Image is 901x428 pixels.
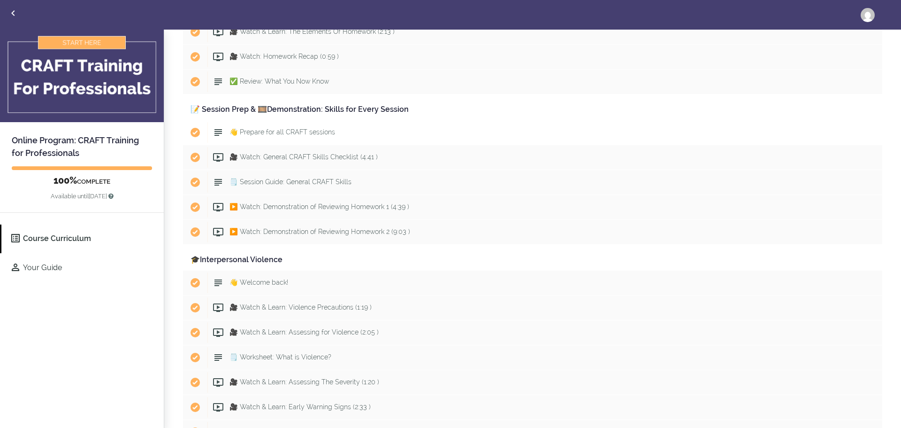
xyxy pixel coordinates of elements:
[229,28,395,35] span: 🎥 Watch & Learn: The Elements Of Homework (2:13 )
[183,45,207,69] span: Completed item
[183,370,207,395] span: Completed item
[183,271,207,295] span: Completed item
[229,178,351,186] span: 🗒️ Session Guide: General CRAFT Skills
[183,195,882,219] a: Completed item ▶️ Watch: Demonstration of Reviewing Homework 1 (4:39 )
[229,328,379,336] span: 🎥 Watch & Learn: Assessing for Violence (2:05 )
[229,403,371,411] span: 🎥 Watch & Learn: Early Warning Signs (2:33 )
[12,175,152,201] div: COMPLETE
[229,128,335,136] span: 👋 Prepare for all CRAFT sessions
[229,78,329,85] span: ✅ Review: What You Now Know
[229,378,379,386] span: 🎥 Watch & Learn: Assessing The Severity (1:20 )
[183,220,207,244] span: Completed item
[183,395,207,420] span: Completed item
[183,70,207,94] span: Completed item
[183,120,207,145] span: Completed item
[229,153,378,161] span: 🎥 Watch: General CRAFT Skills Checklist (4:41 )
[183,120,882,145] a: Completed item 👋 Prepare for all CRAFT sessions
[183,195,207,219] span: Completed item
[183,20,207,44] span: Completed item
[8,8,19,19] svg: Back to courses
[183,70,882,94] a: Completed item ✅ Review: What You Now Know
[183,395,882,420] a: Completed item 🎥 Watch & Learn: Early Warning Signs (2:33 )
[229,303,372,311] span: 🎥 Watch & Learn: Violence Precautions (1:19 )
[183,170,882,195] a: Completed item 🗒️ Session Guide: General CRAFT Skills
[183,170,207,195] span: Completed item
[1,225,164,253] a: Course Curriculum
[229,353,331,361] span: 🗒️ Worksheet: What is Violence?
[183,99,882,120] div: 📝 Session Prep & 🎞️Demonstration: Skills for Every Session
[183,296,207,320] span: Completed item
[183,345,882,370] a: Completed item 🗒️ Worksheet: What is Violence?
[183,220,882,244] a: Completed item ▶️ Watch: Demonstration of Reviewing Homework 2 (9:03 )
[89,193,107,200] span: [DATE]
[1,254,164,282] a: Your Guide
[861,8,875,22] img: jordan.davis2@nyulangone.org
[183,145,207,170] span: Completed item
[183,320,882,345] a: Completed item 🎥 Watch & Learn: Assessing for Violence (2:05 )
[183,320,207,345] span: Completed item
[183,345,207,370] span: Completed item
[183,145,882,170] a: Completed item 🎥 Watch: General CRAFT Skills Checklist (4:41 )
[183,296,882,320] a: Completed item 🎥 Watch & Learn: Violence Precautions (1:19 )
[0,0,26,28] a: Back to courses
[53,175,77,186] span: 100%
[229,203,409,210] span: ▶️ Watch: Demonstration of Reviewing Homework 1 (4:39 )
[229,228,410,235] span: ▶️ Watch: Demonstration of Reviewing Homework 2 (9:03 )
[229,53,339,60] span: 🎥 Watch: Homework Recap (0:59 )
[183,45,882,69] a: Completed item 🎥 Watch: Homework Recap (0:59 )
[183,271,882,295] a: Completed item 👋 Welcome back!
[183,249,882,271] div: 🎓Interpersonal Violence
[12,187,152,201] p: Available until
[183,370,882,395] a: Completed item 🎥 Watch & Learn: Assessing The Severity (1:20 )
[183,20,882,44] a: Completed item 🎥 Watch & Learn: The Elements Of Homework (2:13 )
[229,279,288,286] span: 👋 Welcome back!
